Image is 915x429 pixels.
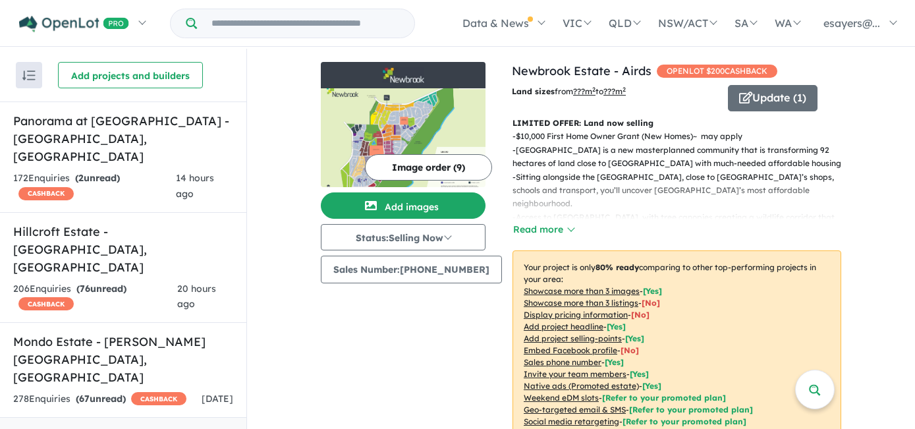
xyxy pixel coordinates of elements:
u: Native ads (Promoted estate) [524,381,639,391]
p: - Sitting alongside the [GEOGRAPHIC_DATA], close to [GEOGRAPHIC_DATA]’s shops, schools and transp... [513,171,852,211]
span: to [596,86,626,96]
h5: Panorama at [GEOGRAPHIC_DATA] - [GEOGRAPHIC_DATA] , [GEOGRAPHIC_DATA] [13,112,233,165]
u: Geo-targeted email & SMS [524,405,626,415]
u: Display pricing information [524,310,628,320]
span: [ Yes ] [625,333,644,343]
p: from [512,85,718,98]
u: Embed Facebook profile [524,345,617,355]
span: [ Yes ] [607,322,626,331]
button: Update (1) [728,85,818,111]
span: CASHBACK [131,392,186,405]
span: 76 [80,283,90,295]
p: - [GEOGRAPHIC_DATA] is a new masterplanned community that is transforming 92 hectares of land clo... [513,144,852,171]
div: 172 Enquir ies [13,171,176,202]
span: [Refer to your promoted plan] [623,416,746,426]
u: Weekend eDM slots [524,393,599,403]
span: CASHBACK [18,297,74,310]
a: Newbrook Estate - Airds LogoNewbrook Estate - Airds [321,62,485,187]
a: Newbrook Estate - Airds [512,63,652,78]
u: Add project headline [524,322,603,331]
sup: 2 [623,86,626,93]
u: Invite your team members [524,369,626,379]
u: ???m [603,86,626,96]
h5: Hillcroft Estate - [GEOGRAPHIC_DATA] , [GEOGRAPHIC_DATA] [13,223,233,276]
span: [Refer to your promoted plan] [602,393,726,403]
span: 2 [78,172,84,184]
span: OPENLOT $ 200 CASHBACK [657,65,777,78]
span: [DATE] [202,393,233,405]
span: esayers@... [823,16,880,30]
strong: ( unread) [76,393,126,405]
span: [ Yes ] [605,357,624,367]
img: Openlot PRO Logo White [19,16,129,32]
h5: Mondo Estate - [PERSON_NAME][GEOGRAPHIC_DATA] , [GEOGRAPHIC_DATA] [13,333,233,386]
u: Add project selling-points [524,333,622,343]
button: Add images [321,192,485,219]
p: LIMITED OFFER: Land now selling [513,117,841,130]
u: Social media retargeting [524,416,619,426]
button: Sales Number:[PHONE_NUMBER] [321,256,502,283]
u: Showcase more than 3 images [524,286,640,296]
img: Newbrook Estate - Airds Logo [326,67,480,83]
b: Land sizes [512,86,555,96]
input: Try estate name, suburb, builder or developer [200,9,412,38]
strong: ( unread) [75,172,120,184]
button: Read more [513,222,574,237]
div: 206 Enquir ies [13,281,177,313]
strong: ( unread) [76,283,126,295]
img: Newbrook Estate - Airds [321,88,485,187]
span: 14 hours ago [176,172,214,200]
span: [Yes] [642,381,661,391]
span: 20 hours ago [177,283,216,310]
span: [ No ] [631,310,650,320]
b: 80 % ready [596,262,639,272]
img: sort.svg [22,71,36,80]
span: [ Yes ] [643,286,662,296]
span: CASHBACK [18,187,74,200]
div: 278 Enquir ies [13,391,186,407]
span: [Refer to your promoted plan] [629,405,753,415]
button: Status:Selling Now [321,224,485,250]
button: Add projects and builders [58,62,203,88]
p: - $10,000 First Home Owner Grant (New Homes)~ may apply [513,130,852,143]
span: 67 [79,393,90,405]
span: [ No ] [642,298,660,308]
p: - Access to [GEOGRAPHIC_DATA], with tree canopies creating a wildlife corridor that connects to [... [513,211,852,238]
span: [ No ] [621,345,639,355]
sup: 2 [592,86,596,93]
u: ??? m [573,86,596,96]
span: [ Yes ] [630,369,649,379]
u: Sales phone number [524,357,601,367]
button: Image order (9) [365,154,492,181]
u: Showcase more than 3 listings [524,298,638,308]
